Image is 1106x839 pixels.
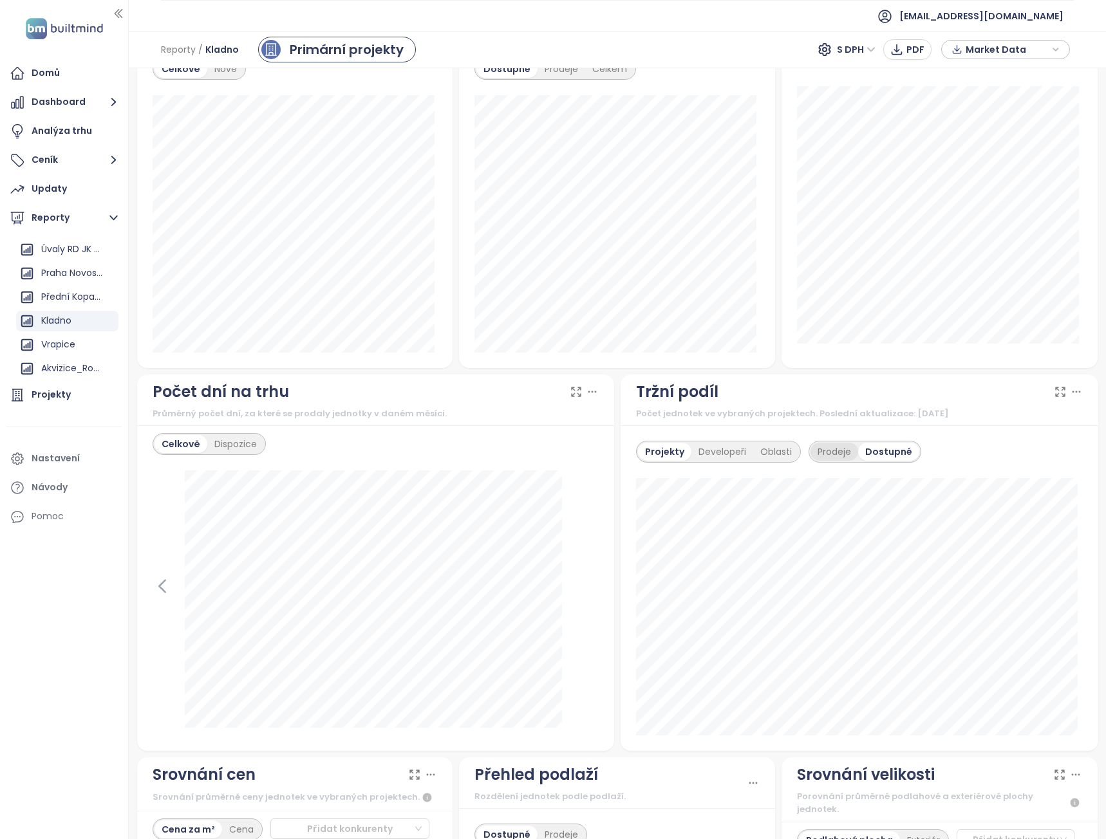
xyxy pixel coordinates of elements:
[636,380,718,404] div: Tržní podíl
[753,443,799,461] div: Oblasti
[161,38,196,61] span: Reporty
[837,40,876,59] span: S DPH
[153,790,438,806] div: Srovnání průměrné ceny jednotek ve vybraných projektech.
[6,475,122,501] a: Návody
[906,42,924,57] span: PDF
[6,118,122,144] a: Analýza trhu
[41,337,75,353] div: Vrapice
[207,435,264,453] div: Dispozice
[153,380,289,404] div: Počet dní na trhu
[6,89,122,115] button: Dashboard
[258,37,416,62] a: primary
[16,263,118,284] div: Praha Novostavby Byty
[155,435,207,453] div: Celkově
[6,60,122,86] a: Domů
[476,60,538,78] div: Dostupné
[16,311,118,331] div: Kladno
[474,762,598,787] div: Přehled podlaží
[32,450,80,466] div: Nastavení
[797,790,1082,816] div: Porovnání průměrné podlahové a exteriérové plochy jednotek.
[290,40,404,59] div: Primární projekty
[32,508,64,524] div: Pomoc
[222,820,261,838] div: Cena
[899,1,1064,32] span: [EMAIL_ADDRESS][DOMAIN_NAME]
[16,239,118,260] div: Úvaly RD JK (Černošiče, [GEOGRAPHIC_DATA])
[6,382,122,408] a: Projekty
[22,15,107,42] img: logo
[16,335,118,355] div: Vrapice
[6,446,122,472] a: Nastavení
[198,38,203,61] span: /
[16,287,118,308] div: Přední Kopanina
[41,289,102,305] div: Přední Kopanina
[41,265,102,281] div: Praha Novostavby Byty
[6,205,122,231] button: Reporty
[32,479,68,495] div: Návody
[155,820,222,838] div: Cena za m²
[153,407,599,420] div: Průměrný počet dní, za které se prodaly jednotky v daném měsíci.
[32,387,71,403] div: Projekty
[691,443,753,461] div: Developeři
[948,40,1063,59] div: button
[41,360,102,376] div: Akvizice_Roztoky
[966,40,1049,59] span: Market Data
[811,443,858,461] div: Prodeje
[538,60,585,78] div: Prodeje
[155,60,207,78] div: Celkově
[16,358,118,379] div: Akvizice_Roztoky
[474,790,747,803] div: Rozdělení jednotek podle podlaží.
[32,123,92,139] div: Analýza trhu
[6,147,122,173] button: Ceník
[6,504,122,530] div: Pomoc
[153,762,256,787] div: Srovnání cen
[6,176,122,202] a: Updaty
[41,241,102,257] div: Úvaly RD JK (Černošiče, [GEOGRAPHIC_DATA])
[41,313,71,329] div: Kladno
[797,762,935,787] div: Srovnání velikosti
[585,60,634,78] div: Celkem
[205,38,239,61] span: Kladno
[636,407,1083,420] div: Počet jednotek ve vybraných projektech. Poslední aktualizace: [DATE]
[32,65,60,81] div: Domů
[638,443,691,461] div: Projekty
[32,181,67,197] div: Updaty
[858,443,919,461] div: Dostupné
[207,60,244,78] div: Nové
[883,39,932,60] button: PDF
